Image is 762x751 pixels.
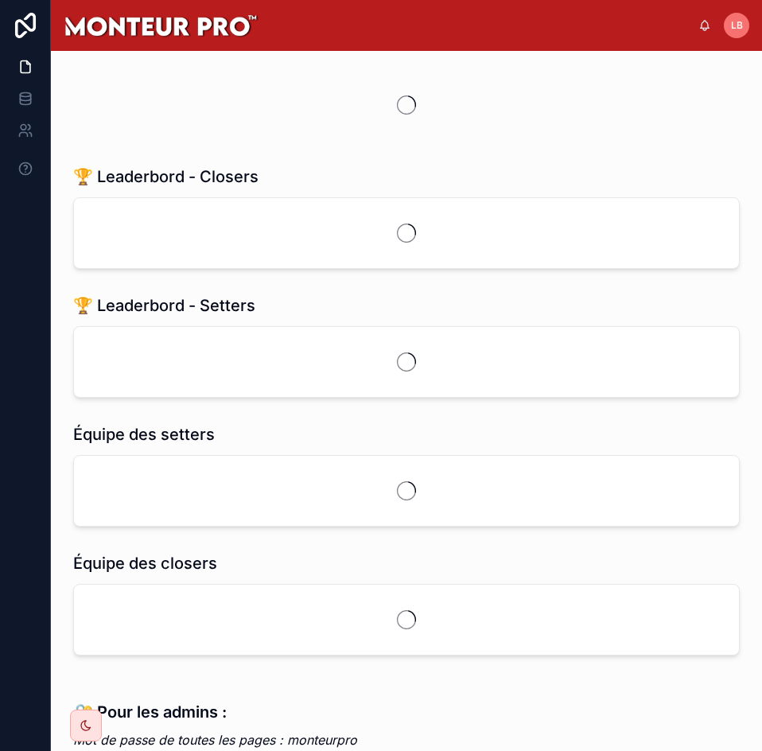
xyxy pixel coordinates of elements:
[73,294,255,317] h1: 🏆 Leaderbord - Setters
[73,552,217,574] h1: Équipe des closers
[73,165,259,188] h1: 🏆 Leaderbord - Closers
[73,700,357,724] h3: 🔐 Pour les admins :
[64,13,259,38] img: App logo
[73,423,215,446] h1: Équipe des setters
[73,732,357,748] em: Mot de passe de toutes les pages : monteurpro
[731,19,743,32] span: LB
[271,22,698,29] div: scrollable content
